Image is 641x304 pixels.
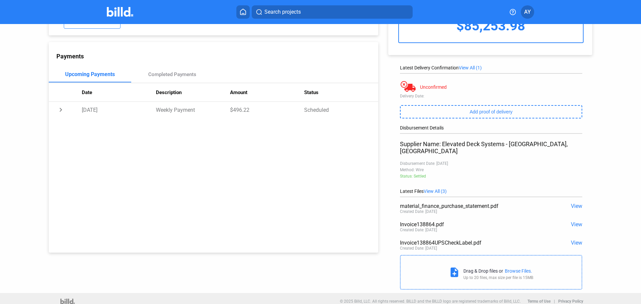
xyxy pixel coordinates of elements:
[463,275,533,280] div: Up to 20 files, max size per file is 15MB
[65,71,115,77] div: Upcoming Payments
[463,268,503,274] div: Drag & Drop files or
[56,53,378,60] div: Payments
[400,189,582,194] div: Latest Files
[424,189,447,194] span: View All (3)
[527,299,551,304] b: Terms of Use
[400,174,582,179] div: Status: Settled
[400,125,582,130] div: Disbursement Details
[107,7,133,17] img: Billd Company Logo
[571,203,582,209] span: View
[252,5,413,19] button: Search projects
[449,267,460,278] mat-icon: note_add
[264,8,301,16] span: Search projects
[521,5,534,19] button: AY
[400,65,582,70] div: Latest Delivery Confirmation
[400,94,582,98] div: Delivery Date:
[230,83,304,102] th: Amount
[148,71,196,77] div: Completed Payments
[400,105,582,118] button: Add proof of delivery
[470,109,512,114] span: Add proof of delivery
[420,84,447,90] div: Unconfirmed
[60,299,75,304] img: logo
[524,8,531,16] span: AY
[156,83,230,102] th: Description
[558,299,583,304] b: Privacy Policy
[156,102,230,118] td: Weekly Payment
[400,161,582,166] div: Disbursement Date: [DATE]
[554,299,555,304] p: |
[400,203,546,209] div: material_finance_purchase_statement.pdf
[400,246,437,251] div: Created Date: [DATE]
[82,102,156,118] td: [DATE]
[571,240,582,246] span: View
[304,83,378,102] th: Status
[505,268,532,274] div: Browse Files.
[400,240,546,246] div: Invoice138864UPSCheckLabel.pdf
[459,65,482,70] span: View All (1)
[304,102,378,118] td: Scheduled
[230,102,304,118] td: $496.22
[400,228,437,232] div: Created Date: [DATE]
[400,168,582,172] div: Method: Wire
[400,140,582,155] div: Supplier Name: Elevated Deck Systems - [GEOGRAPHIC_DATA], [GEOGRAPHIC_DATA]
[340,299,521,304] p: © 2025 Billd, LLC. All rights reserved. BILLD and the BILLD logo are registered trademarks of Bil...
[82,83,156,102] th: Date
[399,9,583,42] div: $85,253.98
[400,221,546,228] div: Invoice138864.pdf
[571,221,582,228] span: View
[400,209,437,214] div: Created Date: [DATE]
